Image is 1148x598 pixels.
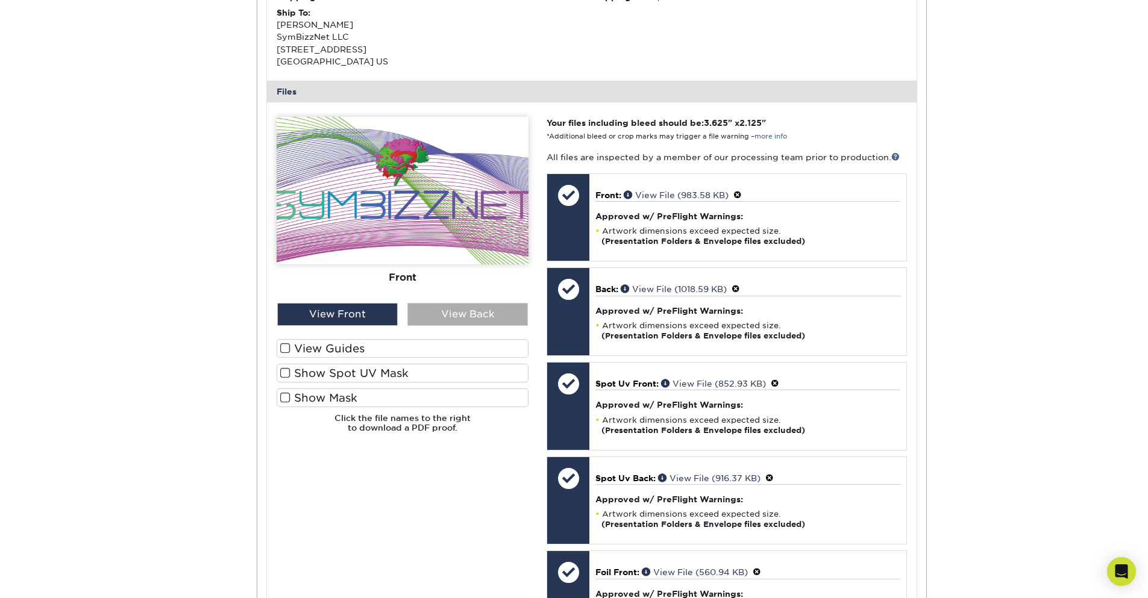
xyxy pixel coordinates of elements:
[595,415,900,435] li: Artwork dimensions exceed expected size.
[595,509,900,529] li: Artwork dimensions exceed expected size.
[595,226,900,246] li: Artwork dimensions exceed expected size.
[754,132,787,140] a: more info
[595,211,900,221] h4: Approved w/ PreFlight Warnings:
[601,331,805,340] strong: (Presentation Folders & Envelope files excluded)
[547,118,766,128] strong: Your files including bleed should be: " x "
[661,379,766,388] a: View File (852.93 KB)
[704,118,728,128] span: 3.625
[595,567,639,577] span: Foil Front:
[739,118,762,128] span: 2.125
[277,303,398,326] div: View Front
[277,339,529,358] label: View Guides
[595,379,659,388] span: Spot Uv Front:
[595,190,621,200] span: Front:
[595,306,900,316] h4: Approved w/ PreFlight Warnings:
[595,473,656,483] span: Spot Uv Back:
[595,284,618,294] span: Back:
[1107,557,1136,586] div: Open Intercom Messenger
[601,237,805,246] strong: (Presentation Folders & Envelope files excluded)
[277,264,529,291] div: Front
[547,132,787,140] small: *Additional bleed or crop marks may trigger a file warning –
[277,7,592,68] div: [PERSON_NAME] SymBizzNet LLC [STREET_ADDRESS] [GEOGRAPHIC_DATA] US
[595,494,900,504] h4: Approved w/ PreFlight Warnings:
[267,81,917,102] div: Files
[601,520,805,529] strong: (Presentation Folders & Envelope files excluded)
[277,364,529,382] label: Show Spot UV Mask
[277,413,529,443] h6: Click the file names to the right to download a PDF proof.
[642,567,748,577] a: View File (560.94 KB)
[277,388,529,407] label: Show Mask
[595,320,900,341] li: Artwork dimensions exceed expected size.
[547,151,906,163] p: All files are inspected by a member of our processing team prior to production.
[277,8,310,17] strong: Ship To:
[624,190,729,200] a: View File (983.58 KB)
[3,561,102,594] iframe: Google Customer Reviews
[621,284,727,294] a: View File (1018.59 KB)
[601,426,805,435] strong: (Presentation Folders & Envelope files excluded)
[407,303,528,326] div: View Back
[658,473,761,483] a: View File (916.37 KB)
[595,400,900,410] h4: Approved w/ PreFlight Warnings:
